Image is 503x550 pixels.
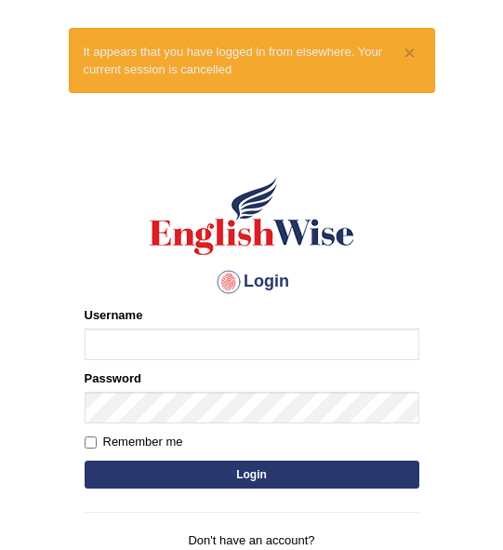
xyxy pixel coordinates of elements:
label: Remember me [85,433,183,451]
button: Login [85,461,419,489]
label: Password [85,369,141,387]
button: × [404,43,415,62]
img: Logo of English Wise sign in for intelligent practice with AI [146,174,358,258]
h4: Login [85,267,419,297]
input: Remember me [85,436,97,449]
label: Username [85,306,143,324]
div: It appears that you have logged in from elsewhere. Your current session is cancelled [69,28,435,93]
